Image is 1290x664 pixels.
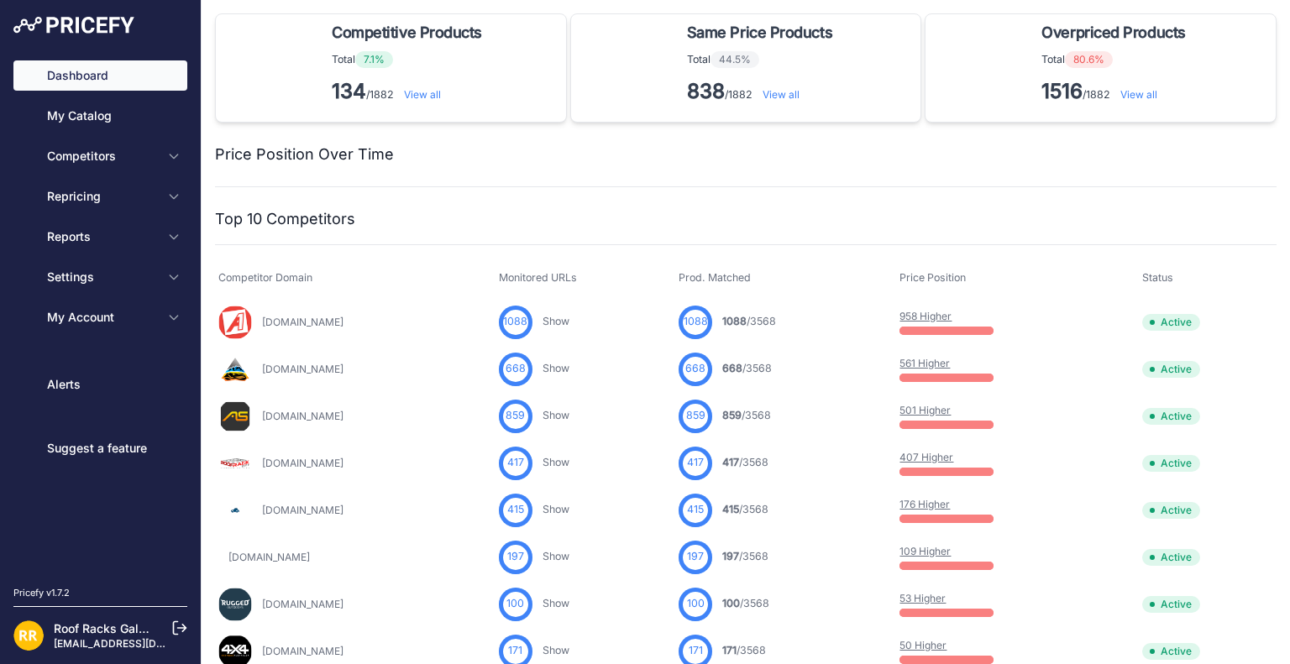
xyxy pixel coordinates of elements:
[899,404,951,416] a: 501 Higher
[332,79,366,103] strong: 134
[543,644,569,656] a: Show
[899,451,953,463] a: 407 Higher
[899,310,952,322] a: 958 Higher
[684,314,708,330] span: 1088
[899,357,950,369] a: 561 Higher
[13,586,70,600] div: Pricefy v1.7.2
[1142,361,1200,378] span: Active
[47,188,157,205] span: Repricing
[722,409,771,421] a: 859/3568
[687,21,832,44] span: Same Price Products
[332,78,489,105] p: /1882
[685,361,705,377] span: 668
[1142,408,1200,425] span: Active
[687,79,725,103] strong: 838
[506,596,524,612] span: 100
[543,315,569,327] a: Show
[13,101,187,131] a: My Catalog
[1041,51,1192,68] p: Total
[1065,51,1113,68] span: 80.6%
[47,309,157,326] span: My Account
[1142,549,1200,566] span: Active
[506,408,525,424] span: 859
[722,315,747,327] span: 1088
[689,643,703,659] span: 171
[722,456,739,468] span: 417
[262,645,343,657] a: [DOMAIN_NAME]
[1142,455,1200,472] span: Active
[687,502,704,518] span: 415
[722,315,776,327] a: 1088/3568
[543,409,569,421] a: Show
[543,362,569,374] a: Show
[507,455,524,471] span: 417
[215,143,394,166] h2: Price Position Over Time
[687,549,704,565] span: 197
[543,597,569,609] a: Show
[687,51,839,68] p: Total
[722,644,737,656] span: 171
[1142,314,1200,331] span: Active
[355,51,393,68] span: 7.1%
[722,503,768,515] a: 415/3568
[722,597,740,609] span: 100
[722,550,739,562] span: 197
[899,545,951,557] a: 109 Higher
[13,302,187,332] button: My Account
[262,316,343,328] a: [DOMAIN_NAME]
[13,433,187,463] a: Suggest a feature
[13,262,187,292] button: Settings
[218,271,312,284] span: Competitor Domain
[262,363,343,375] a: [DOMAIN_NAME]
[679,271,751,284] span: Prod. Matched
[722,409,742,421] span: 859
[722,644,766,656] a: 171/3568
[1142,502,1200,519] span: Active
[506,361,526,377] span: 668
[13,60,187,91] a: Dashboard
[722,456,768,468] a: 417/3568
[543,503,569,515] a: Show
[722,362,772,374] a: 668/3568
[262,598,343,610] a: [DOMAIN_NAME]
[13,369,187,400] a: Alerts
[899,639,947,651] a: 50 Higher
[687,455,704,471] span: 417
[54,637,229,650] a: [EMAIL_ADDRESS][DOMAIN_NAME]
[503,314,527,330] span: 1088
[332,21,482,44] span: Competitive Products
[1041,78,1192,105] p: /1882
[1142,643,1200,660] span: Active
[508,643,522,659] span: 171
[722,550,768,562] a: 197/3568
[54,621,156,635] a: Roof Racks Galore
[543,550,569,562] a: Show
[215,207,355,231] h2: Top 10 Competitors
[543,456,569,468] a: Show
[13,17,134,34] img: Pricefy Logo
[1041,79,1083,103] strong: 1516
[1142,271,1173,284] span: Status
[13,222,187,252] button: Reports
[262,410,343,422] a: [DOMAIN_NAME]
[899,592,946,604] a: 53 Higher
[722,362,742,374] span: 668
[499,271,577,284] span: Monitored URLs
[686,408,705,424] span: 859
[687,78,839,105] p: /1882
[404,88,441,101] a: View all
[262,504,343,516] a: [DOMAIN_NAME]
[47,228,157,245] span: Reports
[47,269,157,285] span: Settings
[47,148,157,165] span: Competitors
[507,549,524,565] span: 197
[13,60,187,566] nav: Sidebar
[332,51,489,68] p: Total
[1142,596,1200,613] span: Active
[899,271,966,284] span: Price Position
[711,51,759,68] span: 44.5%
[763,88,800,101] a: View all
[722,597,769,609] a: 100/3568
[13,141,187,171] button: Competitors
[507,502,524,518] span: 415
